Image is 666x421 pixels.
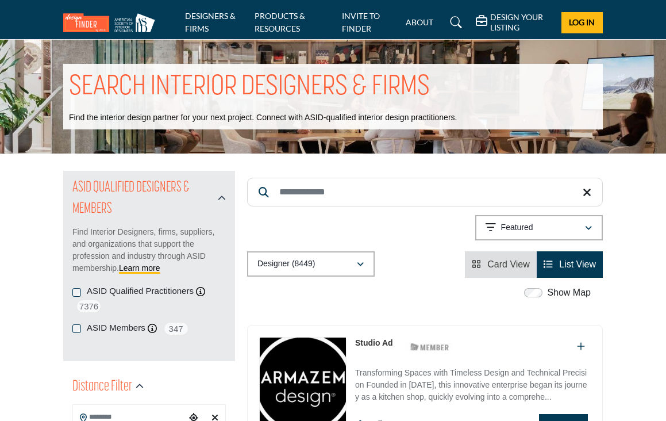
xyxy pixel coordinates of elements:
a: Studio Ad [355,338,393,347]
a: Transforming Spaces with Timeless Design and Technical Precision Founded in [DATE], this innovati... [355,360,591,405]
label: Show Map [547,286,591,300]
p: Featured [501,222,533,234]
h5: DESIGN YOUR LISTING [490,12,553,33]
a: PRODUCTS & RESOURCES [255,11,305,33]
div: DESIGN YOUR LISTING [476,12,553,33]
a: View Card [472,259,530,269]
a: Learn more [119,263,160,273]
img: Site Logo [63,13,161,32]
button: Featured [475,215,603,240]
span: Card View [487,259,530,269]
p: Studio Ad [355,337,393,349]
h1: SEARCH INTERIOR DESIGNERS & FIRMS [69,70,430,105]
label: ASID Qualified Practitioners [87,285,194,298]
span: 347 [163,322,189,336]
input: Search Keyword [247,178,603,206]
a: ABOUT [406,17,433,27]
img: ASID Members Badge Icon [404,340,456,354]
span: 7376 [76,299,102,313]
span: List View [559,259,596,269]
span: Log In [569,17,595,27]
h2: Distance Filter [72,377,132,397]
a: View List [544,259,596,269]
input: ASID Qualified Practitioners checkbox [72,288,81,297]
p: Find the interior design partner for your next project. Connect with ASID-qualified interior desi... [69,112,457,124]
button: Designer (8449) [247,251,375,277]
a: Search [439,13,469,32]
a: INVITE TO FINDER [342,11,380,33]
li: List View [537,251,603,278]
h2: ASID QUALIFIED DESIGNERS & MEMBERS [72,178,214,220]
a: DESIGNERS & FIRMS [185,11,236,33]
p: Transforming Spaces with Timeless Design and Technical Precision Founded in [DATE], this innovati... [355,367,591,405]
a: Add To List [577,342,585,351]
li: Card View [465,251,537,278]
p: Designer (8449) [257,258,315,270]
button: Log In [561,12,603,33]
input: ASID Members checkbox [72,324,81,333]
p: Find Interior Designers, firms, suppliers, and organizations that support the profession and indu... [72,226,226,274]
label: ASID Members [87,322,145,335]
